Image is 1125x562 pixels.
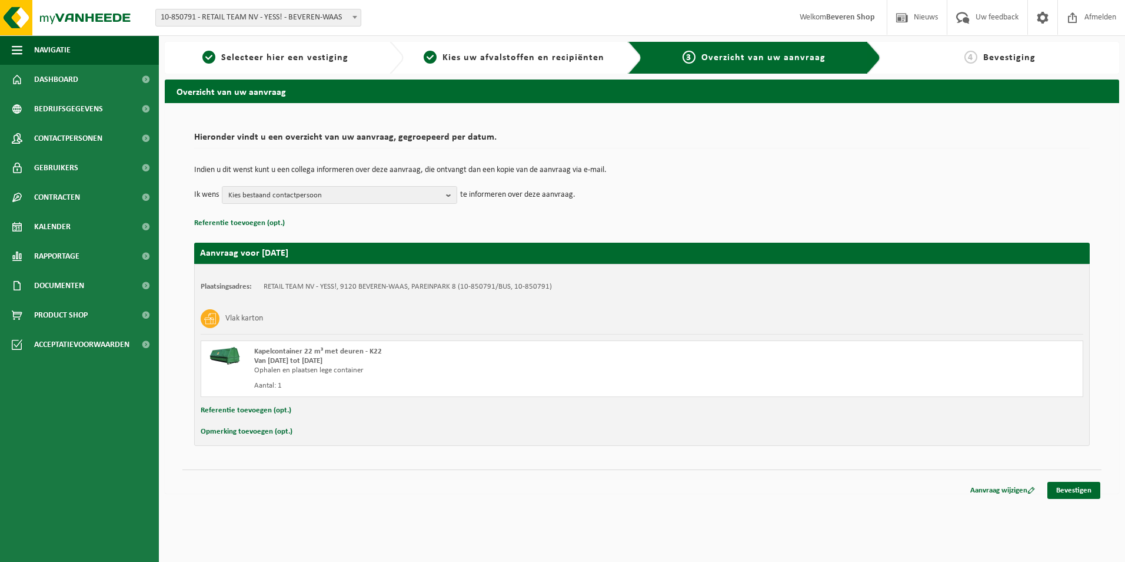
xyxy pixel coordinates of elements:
[171,51,380,65] a: 1Selecteer hier een vestiging
[983,53,1036,62] span: Bevestiging
[683,51,695,64] span: 3
[202,51,215,64] span: 1
[194,216,285,231] button: Referentie toevoegen (opt.)
[201,283,252,290] strong: Plaatsingsadres:
[200,249,288,258] strong: Aanvraag voor [DATE]
[34,330,129,359] span: Acceptatievoorwaarden
[221,53,348,62] span: Selecteer hier een vestiging
[964,51,977,64] span: 4
[156,9,361,26] span: 10-850791 - RETAIL TEAM NV - YESS! - BEVEREN-WAAS
[1047,482,1100,499] a: Bevestigen
[34,153,78,183] span: Gebruikers
[442,53,604,62] span: Kies uw afvalstoffen en recipiënten
[155,9,361,27] span: 10-850791 - RETAIL TEAM NV - YESS! - BEVEREN-WAAS
[201,403,291,418] button: Referentie toevoegen (opt.)
[826,13,875,22] strong: Beveren Shop
[701,53,826,62] span: Overzicht van uw aanvraag
[34,183,80,212] span: Contracten
[201,424,292,439] button: Opmerking toevoegen (opt.)
[34,94,103,124] span: Bedrijfsgegevens
[254,366,689,375] div: Ophalen en plaatsen lege container
[207,347,242,365] img: HK-XK-22-GN-00.png
[34,242,79,271] span: Rapportage
[194,133,1090,148] h2: Hieronder vindt u een overzicht van uw aanvraag, gegroepeerd per datum.
[34,212,71,242] span: Kalender
[34,65,78,94] span: Dashboard
[424,51,437,64] span: 2
[34,300,88,330] span: Product Shop
[460,186,575,204] p: te informeren over deze aanvraag.
[222,186,457,204] button: Kies bestaand contactpersoon
[254,357,322,365] strong: Van [DATE] tot [DATE]
[410,51,619,65] a: 2Kies uw afvalstoffen en recipiënten
[254,348,382,355] span: Kapelcontainer 22 m³ met deuren - K22
[34,35,71,65] span: Navigatie
[254,381,689,391] div: Aantal: 1
[34,271,84,300] span: Documenten
[264,282,552,292] td: RETAIL TEAM NV - YESS!, 9120 BEVEREN-WAAS, PAREINPARK 8 (10-850791/BUS, 10-850791)
[194,166,1090,174] p: Indien u dit wenst kunt u een collega informeren over deze aanvraag, die ontvangt dan een kopie v...
[165,80,1119,103] h2: Overzicht van uw aanvraag
[228,187,441,204] span: Kies bestaand contactpersoon
[225,309,263,328] h3: Vlak karton
[961,482,1044,499] a: Aanvraag wijzigen
[194,186,219,204] p: Ik wens
[34,124,102,153] span: Contactpersonen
